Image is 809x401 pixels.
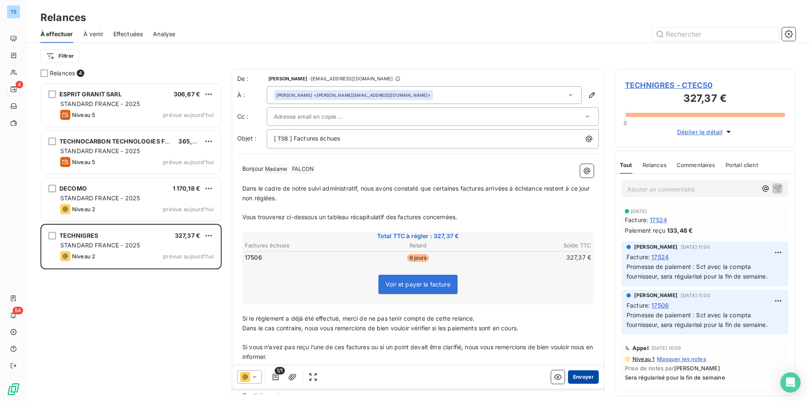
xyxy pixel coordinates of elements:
[275,367,285,374] span: 1/1
[477,241,592,250] th: Solde TTC
[290,135,340,142] span: ] Factures échues
[620,162,632,168] span: Tout
[627,301,650,310] span: Facture :
[651,345,681,351] span: [DATE] 10:59
[72,112,95,118] span: Niveau 5
[627,252,650,261] span: Facture :
[264,165,288,174] span: Madame
[13,307,23,314] span: 54
[625,80,785,91] span: TECHNIGRES - CTEC50
[242,324,518,332] span: Dans le cas contraire, nous vous remercions de bien vouloir vérifier si les paiements sont en cours.
[632,394,648,401] span: Email
[83,30,103,38] span: À venir
[40,49,79,63] button: Filtrer
[274,110,364,123] input: Adresse email en copie ...
[72,159,95,165] span: Niveau 5
[245,253,262,262] span: 17506
[634,292,678,299] span: [PERSON_NAME]
[477,253,592,262] td: 327,37 €
[173,185,201,192] span: 1 170,18 €
[631,209,647,214] span: [DATE]
[674,365,720,372] span: [PERSON_NAME]
[651,252,669,261] span: 17524
[242,165,263,172] span: Bonjour
[77,69,84,77] span: 4
[237,74,267,83] span: De :
[242,392,281,399] span: Cordialement.
[60,147,140,154] span: STANDARD FRANCE - 2025
[60,242,140,249] span: STANDARD FRANCE - 2025
[16,81,23,88] span: 4
[174,90,200,98] span: 306,67 €
[625,215,648,224] span: Facture :
[7,5,20,19] div: TS
[59,185,87,192] span: DECOMO
[625,91,785,108] h3: 327,37 €
[40,10,86,25] h3: Relances
[60,194,140,202] span: STANDARD FRANCE - 2025
[627,311,768,328] span: Promesse de paiement : Sct avec la compta fournisseur, sera régularisé pour la fin de semaine.
[40,82,222,401] div: grid
[634,243,678,251] span: [PERSON_NAME]
[360,241,475,250] th: Retard
[59,138,199,145] span: TECHNOCARBON TECHNOLOGIES FRANCE SAS
[632,345,649,351] span: Appel
[276,92,312,98] span: [PERSON_NAME]
[244,241,359,250] th: Factures échues
[72,206,95,212] span: Niveau 2
[60,100,140,107] span: STANDARD FRANCE - 2025
[681,293,710,298] span: [DATE] 11:00
[652,27,779,41] input: Rechercher
[780,372,801,393] div: Open Intercom Messenger
[625,226,665,235] span: Paiement reçu
[650,215,667,224] span: 17524
[178,138,205,145] span: 365,46 €
[242,185,592,202] span: Dans le cadre de notre suivi administratif, nous avons constaté que certaines factures arrivées à...
[675,127,736,137] button: Déplier le détail
[242,213,457,220] span: Vous trouverez ci-dessous un tableau récapitulatif des factures concernées.
[153,30,175,38] span: Analyse
[624,120,627,126] span: 0
[309,76,393,81] span: - [EMAIL_ADDRESS][DOMAIN_NAME]
[407,254,429,262] span: 9 jours
[268,76,307,81] span: [PERSON_NAME]
[40,30,73,38] span: À effectuer
[657,356,706,362] span: Masquer les notes
[291,165,315,174] span: FALCON
[627,263,768,280] span: Promesse de paiement : Sct avec la compta fournisseur, sera régularisé pour la fin de semaine.
[163,159,214,165] span: prévue aujourd’hui
[632,356,654,362] span: Niveau 1
[681,244,710,250] span: [DATE] 11:00
[643,162,667,168] span: Relances
[274,135,276,142] span: [
[175,232,200,239] span: 327,37 €
[113,30,143,38] span: Effectuées
[163,206,214,212] span: prévue aujourd’hui
[242,343,595,360] span: Si vous n’avez pas reçu l’une de ces factures ou si un point devait être clarifié, nous vous reme...
[237,91,267,99] label: À :
[651,395,698,400] span: 26 août 2025, 08:53
[163,112,214,118] span: prévue aujourd’hui
[667,226,693,235] span: 133,48 €
[625,365,785,372] span: Prise de notes par
[726,162,758,168] span: Portail client
[386,281,450,288] span: Voir et payer la facture
[625,374,785,381] span: Sera régularisé pour la fin de semaine
[237,135,256,142] span: Objet :
[276,92,431,98] div: <[PERSON_NAME][EMAIL_ADDRESS][DOMAIN_NAME]>
[651,301,669,310] span: 17506
[7,382,20,396] img: Logo LeanPay
[242,315,474,322] span: Si le règlement a déjà été effectué, merci de ne pas tenir compte de cette relance.
[72,253,95,260] span: Niveau 2
[677,127,723,136] span: Déplier le détail
[568,370,599,384] button: Envoyer
[276,134,289,144] span: TSB
[677,162,715,168] span: Commentaires
[59,90,122,98] span: ESPRIT GRANIT SARL
[237,112,267,121] label: Cc :
[163,253,214,260] span: prévue aujourd’hui
[59,232,99,239] span: TECHNIGRES
[244,232,592,240] span: Total TTC à régler : 327,37 €
[50,69,75,77] span: Relances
